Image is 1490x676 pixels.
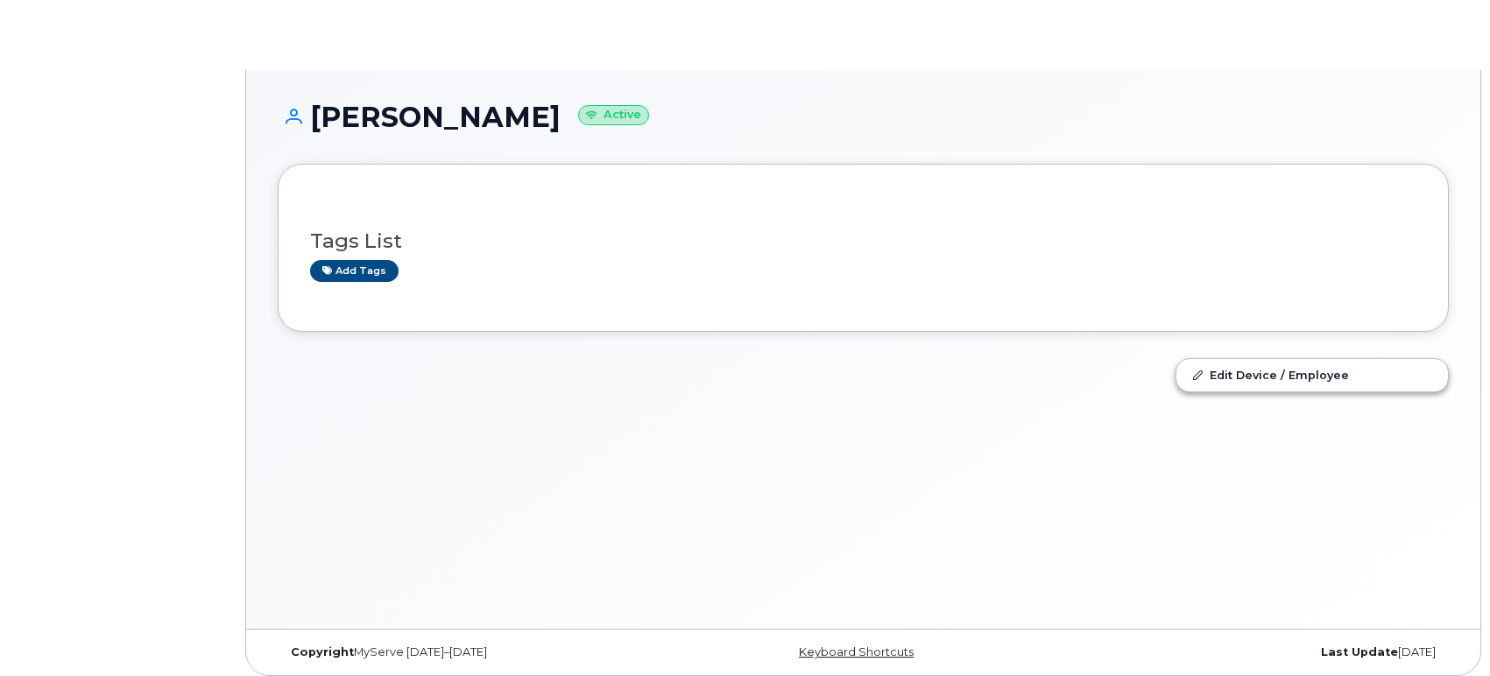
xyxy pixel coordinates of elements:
div: MyServe [DATE]–[DATE] [278,645,668,659]
h3: Tags List [310,230,1416,252]
small: Active [578,105,649,125]
h1: [PERSON_NAME] [278,102,1449,132]
a: Edit Device / Employee [1176,359,1448,391]
strong: Copyright [291,645,354,658]
strong: Last Update [1321,645,1398,658]
a: Add tags [310,260,399,282]
div: [DATE] [1058,645,1449,659]
a: Keyboard Shortcuts [799,645,914,658]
